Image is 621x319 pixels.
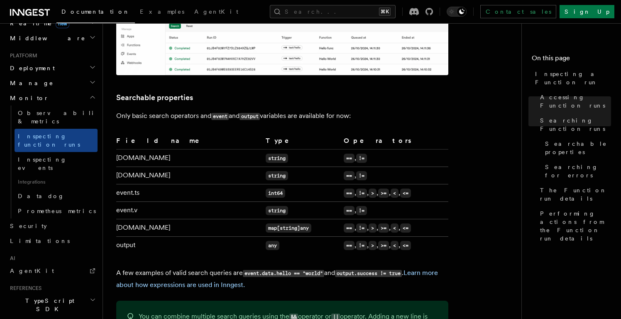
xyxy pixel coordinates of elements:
code: > [369,189,377,198]
a: AgentKit [7,263,98,278]
code: == [344,241,355,250]
a: Searching Function runs [537,113,611,136]
p: A few examples of valid search queries are and . [116,267,448,291]
button: Middleware [7,31,98,46]
span: Platform [7,52,37,59]
td: [DOMAIN_NAME] [116,150,262,167]
span: Examples [140,8,184,15]
a: Observability & metrics [15,106,98,129]
th: Field name [116,135,262,150]
code: >= [378,223,389,233]
h4: On this page [532,53,611,66]
a: Datadog [15,189,98,204]
code: string [266,154,288,163]
span: Security [10,223,47,229]
span: Prometheus metrics [18,208,96,214]
code: <= [400,189,411,198]
button: Monitor [7,91,98,106]
td: , [340,167,448,184]
a: Searchable properties [116,92,193,103]
td: , , , , , [340,184,448,202]
code: == [344,206,355,215]
kbd: ⌘K [379,7,391,16]
a: Inspecting function runs [15,129,98,152]
code: output [240,113,260,120]
a: Security [7,218,98,233]
a: Contact sales [480,5,556,18]
td: , [340,150,448,167]
code: == [344,171,355,180]
span: Integrations [15,175,98,189]
code: int64 [266,189,285,198]
span: Documentation [61,8,130,15]
code: event [211,113,229,120]
a: Searching for errors [542,159,611,183]
th: Type [262,135,340,150]
a: Examples [135,2,189,22]
span: Middleware [7,34,86,42]
code: < [391,241,399,250]
a: Prometheus metrics [15,204,98,218]
span: The Function run details [540,186,611,203]
p: Only basic search operators and and variables are available for now: [116,110,448,122]
code: >= [378,241,389,250]
code: != [356,223,367,233]
span: Searching for errors [545,163,611,179]
code: > [369,223,377,233]
code: <= [400,223,411,233]
code: == [344,223,355,233]
span: new [56,19,69,28]
span: AI [7,255,15,262]
code: string [266,171,288,180]
code: < [391,189,399,198]
a: Searchable properties [542,136,611,159]
code: event.data.hello == "world" [243,270,324,277]
td: event.ts [116,184,262,202]
code: output.success != true [335,270,402,277]
a: Performing actions from the Function run details [537,206,611,246]
button: Realtimenew [7,16,98,31]
a: Limitations [7,233,98,248]
td: [DOMAIN_NAME] [116,167,262,184]
span: Manage [7,79,54,87]
span: Accessing Function runs [540,93,611,110]
td: event.v [116,202,262,219]
a: Accessing Function runs [537,90,611,113]
a: Inspecting events [15,152,98,175]
code: != [356,241,367,250]
span: TypeScript SDK [7,297,90,313]
span: Searching Function runs [540,116,611,133]
th: Operators [340,135,448,150]
td: , [340,202,448,219]
span: Inspecting a Function run [535,70,611,86]
button: Deployment [7,61,98,76]
code: == [344,154,355,163]
code: != [356,171,367,180]
code: map[string]any [266,223,311,233]
span: AgentKit [10,267,54,274]
span: Realtime [7,19,69,27]
button: Search...⌘K [270,5,396,18]
code: > [369,241,377,250]
td: , , , , , [340,219,448,237]
span: AgentKit [194,8,238,15]
span: References [7,285,42,292]
span: Datadog [18,193,64,199]
span: Deployment [7,64,55,72]
button: Manage [7,76,98,91]
a: AgentKit [189,2,243,22]
a: Documentation [56,2,135,23]
code: string [266,206,288,215]
code: == [344,189,355,198]
code: >= [378,189,389,198]
code: != [356,189,367,198]
code: != [356,206,367,215]
button: Toggle dark mode [447,7,467,17]
span: Searchable properties [545,140,611,156]
span: Inspecting events [18,156,67,171]
td: [DOMAIN_NAME] [116,219,262,237]
div: Monitor [7,106,98,218]
span: Limitations [10,238,70,244]
span: Inspecting function runs [18,133,80,148]
code: any [266,241,279,250]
